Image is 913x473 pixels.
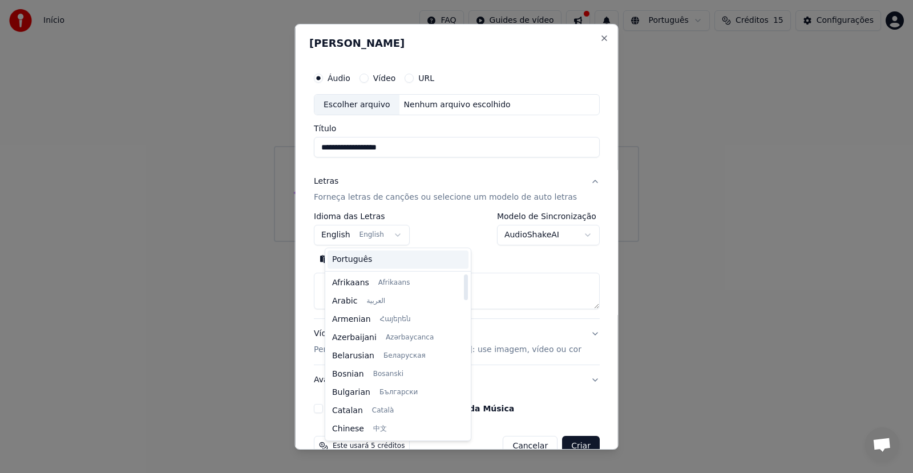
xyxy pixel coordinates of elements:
span: Armenian [332,314,371,325]
span: Português [332,254,372,265]
span: Български [379,388,418,397]
span: Azerbaijani [332,332,377,343]
span: Bosanski [373,370,403,379]
span: العربية [366,297,385,306]
span: Հայերեն [380,315,411,324]
span: Afrikaans [332,277,369,289]
span: Беларуская [383,351,426,361]
span: Azərbaycanca [386,333,434,342]
span: 中文 [373,425,387,434]
span: Arabic [332,296,357,307]
span: Català [372,406,394,415]
span: Chinese [332,423,364,435]
span: Afrikaans [378,278,410,288]
span: Bulgarian [332,387,370,398]
span: Catalan [332,405,363,417]
span: Bosnian [332,369,364,380]
span: Belarusian [332,350,374,362]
